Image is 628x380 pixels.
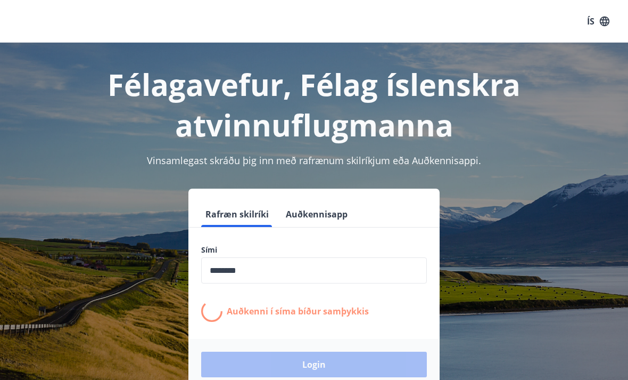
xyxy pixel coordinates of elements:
[201,245,427,255] label: Sími
[201,201,273,227] button: Rafræn skilríki
[227,305,369,317] p: Auðkenni í síma bíður samþykkis
[13,64,615,145] h1: Félagavefur, Félag íslenskra atvinnuflugmanna
[147,154,481,167] span: Vinsamlegast skráðu þig inn með rafrænum skilríkjum eða Auðkennisappi.
[282,201,352,227] button: Auðkennisapp
[581,12,615,31] button: ÍS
